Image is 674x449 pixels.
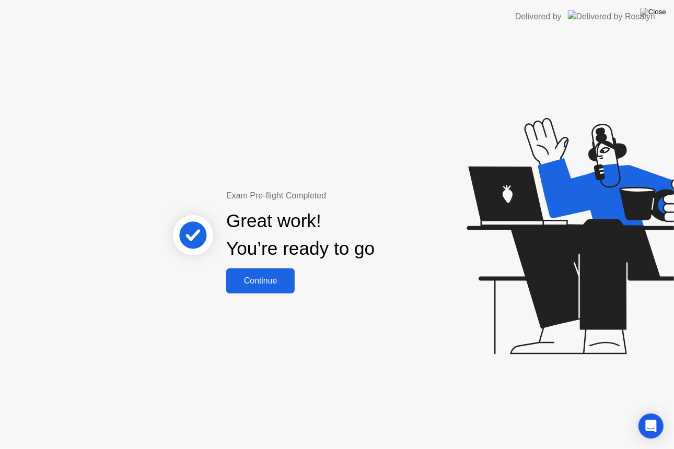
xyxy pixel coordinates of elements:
[226,190,442,202] div: Exam Pre-flight Completed
[515,10,562,23] div: Delivered by
[640,8,666,16] img: Close
[568,10,655,22] img: Delivered by Rosalyn
[226,207,375,263] div: Great work! You’re ready to go
[226,268,295,293] button: Continue
[638,413,664,439] div: Open Intercom Messenger
[229,276,292,286] div: Continue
